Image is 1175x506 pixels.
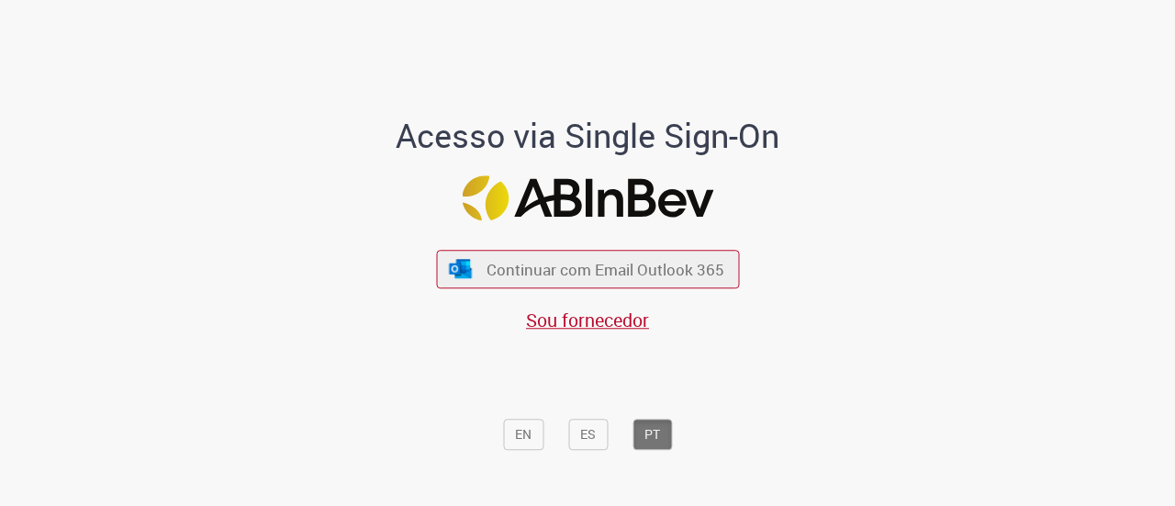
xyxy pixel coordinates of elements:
a: Sou fornecedor [526,308,649,332]
img: ícone Azure/Microsoft 360 [448,259,474,278]
span: Continuar com Email Outlook 365 [487,259,724,280]
h1: Acesso via Single Sign-On [333,118,843,154]
button: ES [568,419,608,450]
button: PT [632,419,672,450]
button: EN [503,419,543,450]
button: ícone Azure/Microsoft 360 Continuar com Email Outlook 365 [436,251,739,288]
img: Logo ABInBev [462,175,713,220]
